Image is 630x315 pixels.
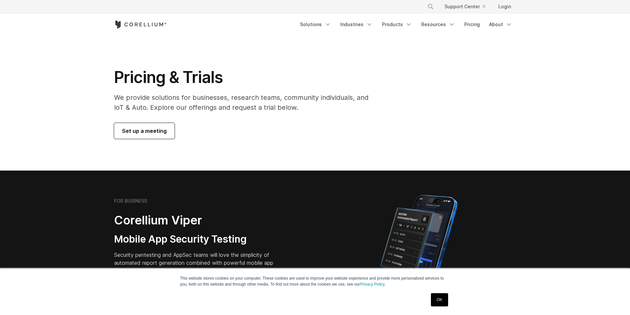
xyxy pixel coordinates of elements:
a: Corellium Home [114,20,167,28]
p: Security pentesting and AppSec teams will love the simplicity of automated report generation comb... [114,251,283,275]
h3: Mobile App Security Testing [114,233,283,246]
a: Login [493,1,516,13]
h6: FOR BUSINESS [114,198,147,204]
a: About [485,19,516,30]
span: Set up a meeting [122,127,167,135]
button: Search [425,1,437,13]
img: Corellium MATRIX automated report on iPhone showing app vulnerability test results across securit... [369,192,469,307]
a: Support Center [439,1,490,13]
a: Products [378,19,416,30]
p: We provide solutions for businesses, research teams, community individuals, and IoT & Auto. Explo... [114,93,378,112]
a: Resources [417,19,459,30]
a: OK [431,293,448,306]
div: Navigation Menu [296,19,516,30]
a: Set up a meeting [114,123,175,139]
h1: Pricing & Trials [114,67,378,87]
a: Pricing [460,19,484,30]
p: This website stores cookies on your computer. These cookies are used to improve your website expe... [180,275,450,287]
a: Industries [336,19,377,30]
div: Navigation Menu [419,1,516,13]
a: Solutions [296,19,335,30]
a: Privacy Policy. [360,282,386,287]
h2: Corellium Viper [114,213,283,228]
